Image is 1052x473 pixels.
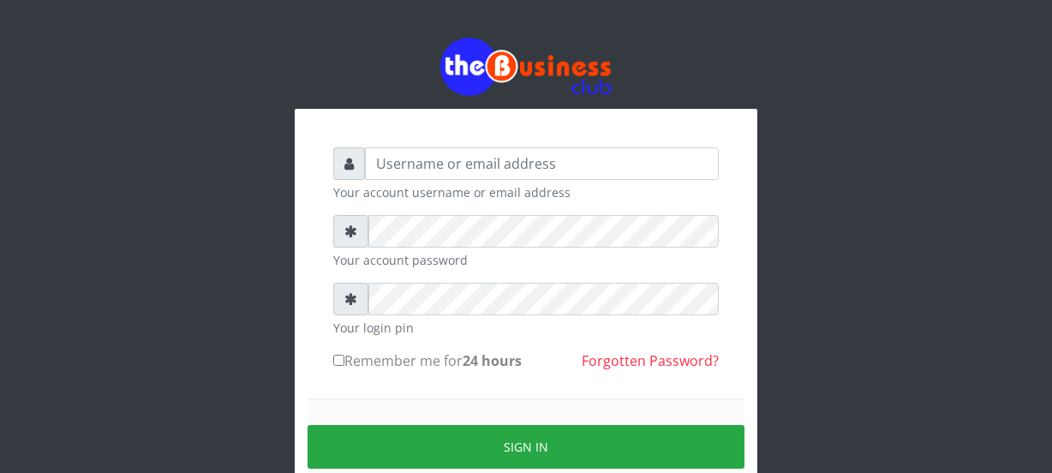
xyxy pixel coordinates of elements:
[582,351,719,370] a: Forgotten Password?
[365,147,719,180] input: Username or email address
[333,183,719,201] small: Your account username or email address
[308,425,744,469] button: Sign in
[333,251,719,269] small: Your account password
[333,319,719,337] small: Your login pin
[463,351,522,370] b: 24 hours
[333,355,344,366] input: Remember me for24 hours
[333,350,522,371] label: Remember me for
